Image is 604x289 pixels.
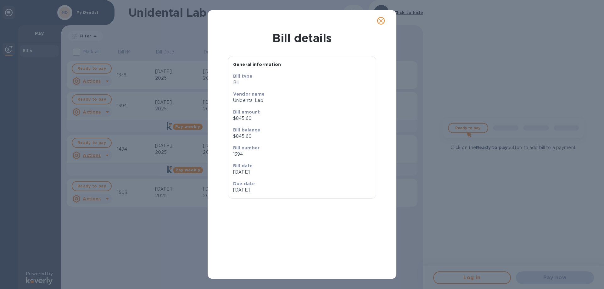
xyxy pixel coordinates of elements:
[233,163,253,168] b: Bill date
[233,133,371,140] p: $845.60
[213,31,391,45] h1: Bill details
[233,97,371,104] p: Unidental Lab
[233,145,260,150] b: Bill number
[233,62,281,67] b: General information
[233,181,255,186] b: Due date
[233,92,265,97] b: Vendor name
[233,169,371,175] p: [DATE]
[233,151,371,158] p: 1394
[373,13,389,28] button: close
[233,79,371,86] p: Bill
[233,187,299,193] p: [DATE]
[233,74,252,79] b: Bill type
[233,109,260,114] b: Bill amount
[233,115,371,122] p: $845.60
[233,127,260,132] b: Bill balance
